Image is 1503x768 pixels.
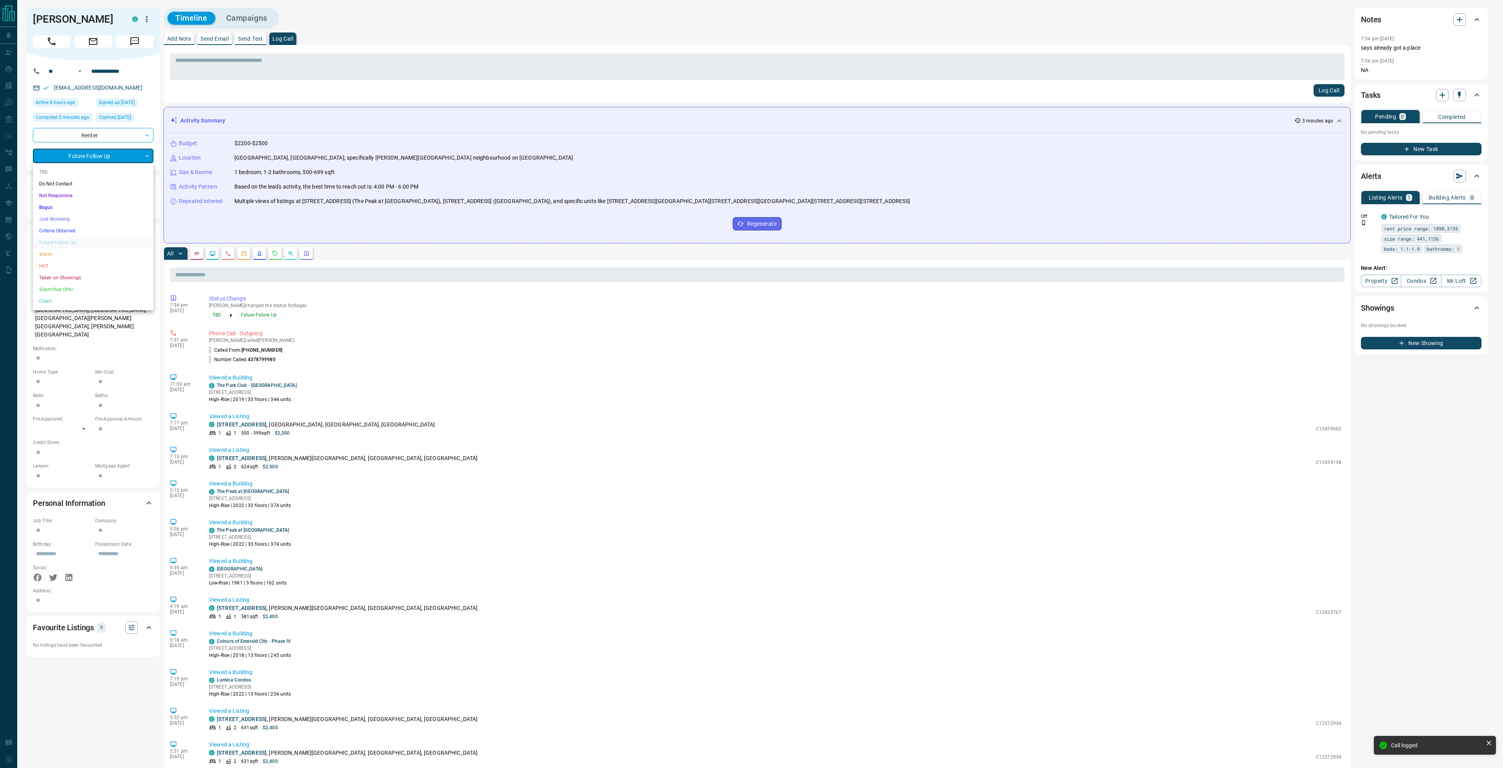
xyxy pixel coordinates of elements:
li: HOT [33,260,153,272]
div: Call logged [1391,742,1483,748]
li: Taken on Showings [33,272,153,284]
li: Not Responsive [33,190,153,201]
li: Client [33,295,153,307]
li: Bogus [33,201,153,213]
li: TBD [33,166,153,178]
li: Criteria Obtained [33,225,153,237]
li: Submitted Offer [33,284,153,295]
li: Just Browsing [33,213,153,225]
li: Warm [33,248,153,260]
li: Do Not Contact [33,178,153,190]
